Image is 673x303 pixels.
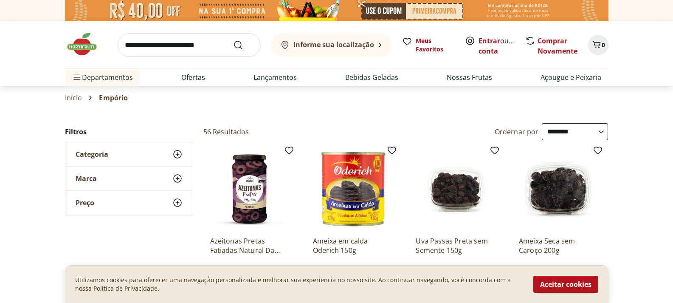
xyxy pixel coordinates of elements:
[313,149,394,229] img: Ameixa em calda Oderich 150g
[253,72,297,82] a: Lançamentos
[416,149,496,229] img: Uva Passas Preta sem Semente 150g
[479,36,500,45] a: Entrar
[495,127,539,136] label: Ordernar por
[447,72,492,82] a: Nossas Frutas
[345,72,398,82] a: Bebidas Geladas
[533,276,598,293] button: Aceitar cookies
[416,236,496,255] a: Uva Passas Preta sem Semente 150g
[65,167,193,190] button: Marca
[479,36,525,56] a: Criar conta
[313,236,394,255] a: Ameixa em calda Oderich 150g
[65,191,193,215] button: Preço
[233,40,253,50] button: Submit Search
[75,276,523,293] p: Utilizamos cookies para oferecer uma navegação personalizada e melhorar sua experiencia no nosso ...
[416,37,455,54] span: Meus Favoritos
[65,142,193,166] button: Categoria
[99,94,128,102] span: Empório
[210,149,291,229] img: Azeitonas Pretas Fatiadas Natural Da Terra 175g
[270,33,392,57] button: Informe sua localização
[602,41,605,49] span: 0
[181,72,205,82] a: Ofertas
[65,31,107,57] img: Hortifruti
[519,149,600,229] img: Ameixa Seca sem Caroço 200g
[402,37,455,54] a: Meus Favoritos
[588,35,608,55] button: Carrinho
[538,36,577,56] a: Comprar Novamente
[479,36,516,56] span: ou
[541,72,601,82] a: Açougue e Peixaria
[65,94,82,102] a: Início
[76,198,94,207] span: Preço
[210,236,291,255] a: Azeitonas Pretas Fatiadas Natural Da Terra 175g
[293,40,374,49] b: Informe sua localização
[519,236,600,255] a: Ameixa Seca sem Caroço 200g
[65,123,193,140] h2: Filtros
[203,127,249,136] h2: 56 Resultados
[72,67,133,88] span: Departamentos
[72,67,82,88] button: Menu
[118,33,260,57] input: search
[76,174,97,183] span: Marca
[76,150,108,159] span: Categoria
